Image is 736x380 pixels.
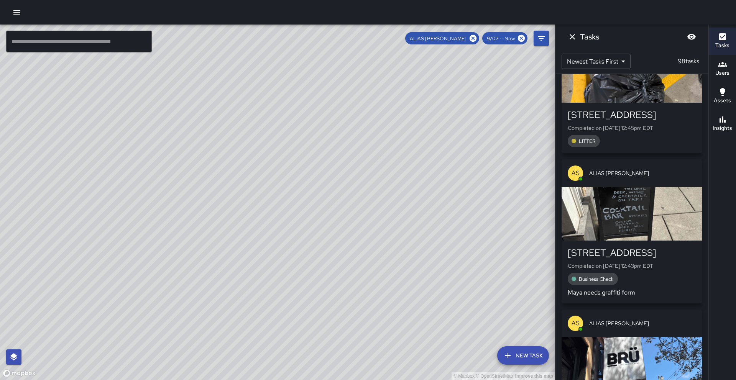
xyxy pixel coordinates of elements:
h6: Insights [713,124,732,133]
h6: Tasks [715,41,729,50]
div: [STREET_ADDRESS] [568,109,696,121]
span: LITTER [574,138,600,144]
button: Insights [709,110,736,138]
p: 98 tasks [675,57,702,66]
p: Maya needs graffiti form [568,288,696,297]
span: ALIAS [PERSON_NAME] [405,35,471,42]
div: ALIAS [PERSON_NAME] [405,32,479,44]
p: Completed on [DATE] 12:43pm EDT [568,262,696,270]
button: Tasks [709,28,736,55]
h6: Users [715,69,729,77]
span: ALIAS [PERSON_NAME] [589,319,696,327]
h6: Assets [714,97,731,105]
button: ASALIAS [PERSON_NAME][STREET_ADDRESS]Completed on [DATE] 12:43pm EDTBusiness CheckMaya needs graf... [562,159,702,303]
button: New Task [497,346,549,365]
button: Blur [684,29,699,44]
button: ASALIAS [PERSON_NAME][STREET_ADDRESS]Completed on [DATE] 12:45pm EDTLITTER [562,21,702,153]
div: 9/07 — Now [482,32,527,44]
p: AS [572,319,580,328]
button: Filters [534,31,549,46]
div: [STREET_ADDRESS] [568,247,696,259]
button: Dismiss [565,29,580,44]
h6: Tasks [580,31,599,43]
span: Business Check [574,276,618,282]
button: Users [709,55,736,83]
div: Newest Tasks First [562,54,631,69]
span: ALIAS [PERSON_NAME] [589,169,696,177]
button: Assets [709,83,736,110]
span: 9/07 — Now [482,35,519,42]
p: Completed on [DATE] 12:45pm EDT [568,124,696,132]
p: AS [572,169,580,178]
